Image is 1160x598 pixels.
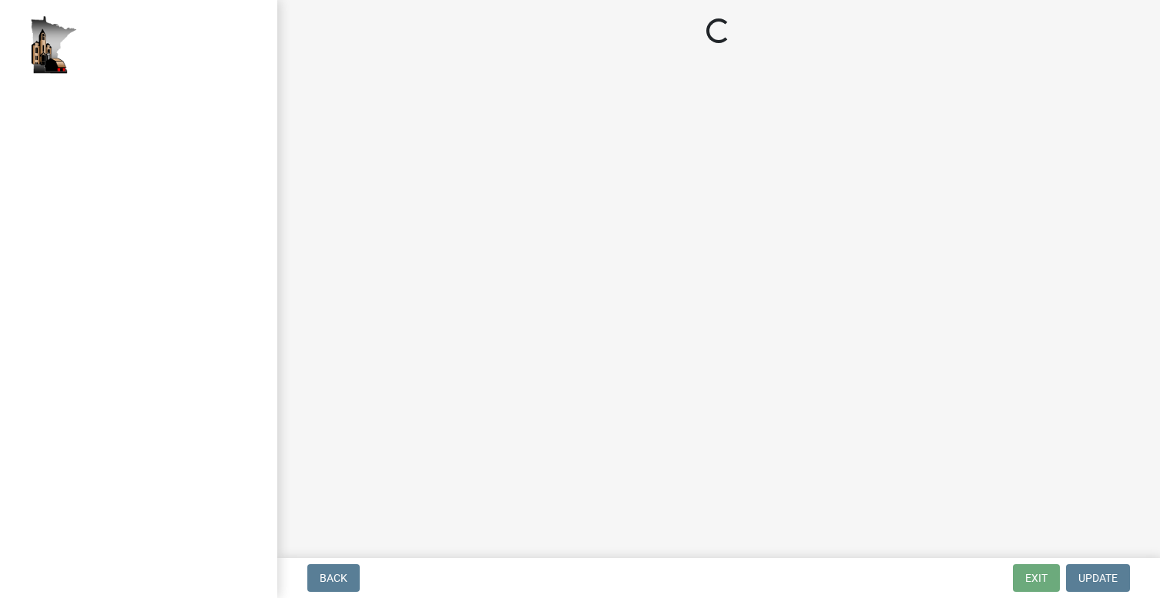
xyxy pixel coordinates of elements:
[320,572,347,584] span: Back
[1066,564,1130,592] button: Update
[1078,572,1118,584] span: Update
[1013,564,1060,592] button: Exit
[307,564,360,592] button: Back
[31,16,77,74] img: Houston County, Minnesota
